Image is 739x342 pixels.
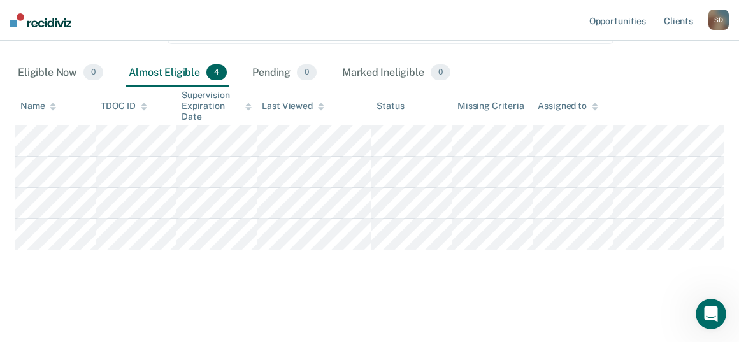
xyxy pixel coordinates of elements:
[340,59,453,87] div: Marked Ineligible0
[708,10,729,30] button: SD
[126,59,229,87] div: Almost Eligible4
[262,101,324,111] div: Last Viewed
[431,64,450,81] span: 0
[457,101,524,111] div: Missing Criteria
[101,101,147,111] div: TDOC ID
[297,64,317,81] span: 0
[377,101,404,111] div: Status
[10,13,71,27] img: Recidiviz
[538,101,598,111] div: Assigned to
[206,64,227,81] span: 4
[696,299,726,329] iframe: Intercom live chat
[20,101,56,111] div: Name
[182,90,252,122] div: Supervision Expiration Date
[708,10,729,30] div: S D
[250,59,319,87] div: Pending0
[15,59,106,87] div: Eligible Now0
[83,64,103,81] span: 0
